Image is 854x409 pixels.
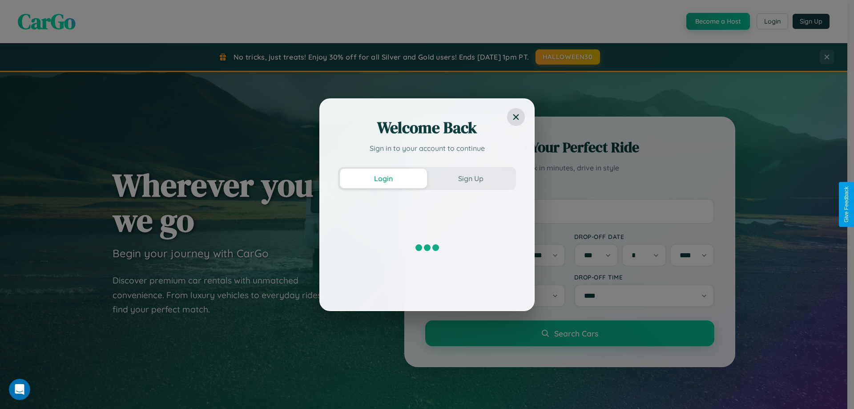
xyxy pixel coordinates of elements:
div: Give Feedback [843,186,850,223]
button: Sign Up [427,169,514,188]
p: Sign in to your account to continue [338,143,516,154]
iframe: Intercom live chat [9,379,30,400]
button: Login [340,169,427,188]
h2: Welcome Back [338,117,516,138]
